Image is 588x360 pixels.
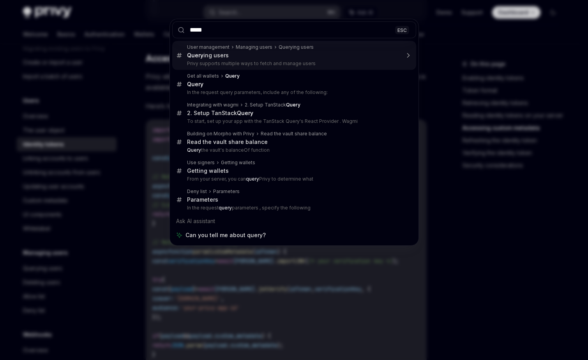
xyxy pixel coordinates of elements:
[187,167,229,174] div: Getting wallets
[187,118,400,124] p: To start, set up your app with the TanStack Query's React Provider . Wagmi
[187,188,207,195] div: Deny list
[237,110,253,116] b: Query
[219,205,232,211] b: query
[187,196,218,203] div: Parameters
[187,60,400,67] p: Privy supports multiple ways to fetch and manage users
[261,131,327,137] div: Read the vault share balance
[187,52,229,59] div: ing users
[225,73,240,79] b: Query
[245,102,300,108] div: 2. Setup TanStack
[187,138,268,145] div: Read the vault share balance
[246,176,259,182] b: query
[187,102,238,108] div: Integrating with wagmi
[187,205,400,211] p: In the request parameters , specify the following
[187,131,254,137] div: Building on Morpho with Privy
[187,73,219,79] div: Get all wallets
[236,44,272,50] div: Managing users
[187,160,215,166] div: Use signers
[185,231,266,239] span: Can you tell me about query?
[187,110,253,117] div: 2. Setup TanStack
[187,176,400,182] p: From your server, you can Privy to determine what
[213,188,240,195] div: Parameters
[286,102,300,108] b: Query
[172,214,416,228] div: Ask AI assistant
[221,160,255,166] div: Getting wallets
[187,89,400,96] p: In the request query parameters, include any of the following:
[395,26,409,34] div: ESC
[187,52,203,59] b: Query
[279,44,314,50] div: Querying users
[187,44,230,50] div: User management
[187,147,400,153] p: the vault's balanceOf function
[187,147,201,153] b: Query
[187,81,203,87] b: Query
